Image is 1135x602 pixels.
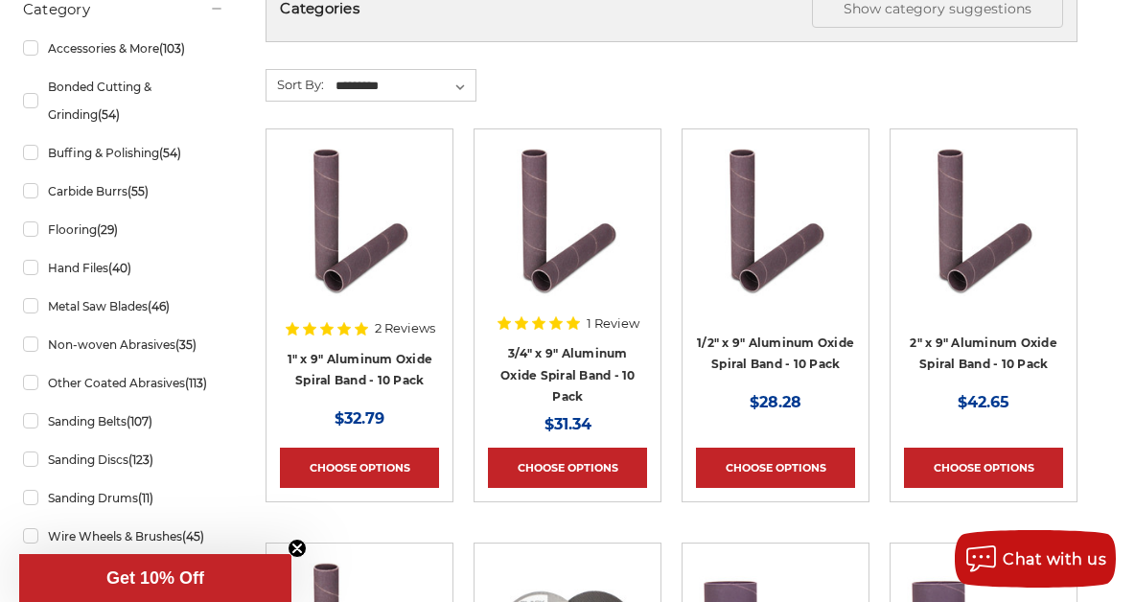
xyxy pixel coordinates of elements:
span: (45) [182,529,204,544]
a: Buffing & Polishing [23,136,224,170]
a: Flooring [23,213,224,246]
img: 2" x 9" AOX Spiral Bands [907,143,1060,296]
span: $42.65 [958,393,1009,411]
span: (55) [127,184,149,198]
a: Non-woven Abrasives [23,328,224,361]
a: Sanding Drums [23,481,224,515]
span: (11) [138,491,153,505]
span: (40) [108,261,131,275]
span: (107) [127,414,152,428]
a: Accessories & More [23,32,224,65]
img: 1" x 9" Spiral Bands Aluminum Oxide [283,143,436,296]
a: Metal Saw Blades [23,289,224,323]
span: (123) [128,452,153,467]
a: 3/4" x 9" Aluminum Oxide Spiral Band - 10 Pack [500,346,636,404]
a: Wire Wheels & Brushes [23,520,224,553]
a: Sanding Belts [23,405,224,438]
button: Close teaser [288,539,307,558]
a: 2" x 9" Aluminum Oxide Spiral Band - 10 Pack [910,336,1057,372]
span: (113) [185,376,207,390]
a: 3/4" x 9" Spiral Bands Aluminum Oxide [488,143,647,302]
a: 1/2" x 9" Spiral Bands Aluminum Oxide [696,143,855,302]
a: Choose Options [488,448,647,488]
div: Get 10% OffClose teaser [19,554,291,602]
span: $32.79 [335,409,384,428]
span: (46) [148,299,170,313]
span: $31.34 [544,415,591,433]
span: Chat with us [1003,550,1106,568]
span: (54) [159,146,181,160]
button: Chat with us [955,530,1116,588]
select: Sort By: [333,72,475,101]
a: Other Coated Abrasives [23,366,224,400]
a: 1/2" x 9" Aluminum Oxide Spiral Band - 10 Pack [697,336,854,372]
span: (54) [98,107,120,122]
a: Bonded Cutting & Grinding [23,70,224,131]
a: Choose Options [696,448,855,488]
span: (35) [175,337,197,352]
img: 3/4" x 9" Spiral Bands Aluminum Oxide [491,143,644,296]
span: (29) [97,222,118,237]
span: (103) [159,41,185,56]
a: 1" x 9" Aluminum Oxide Spiral Band - 10 Pack [288,352,433,388]
span: 1 Review [587,317,639,330]
span: Get 10% Off [106,568,204,588]
a: Carbide Burrs [23,174,224,208]
a: Sanding Discs [23,443,224,476]
img: 1/2" x 9" Spiral Bands Aluminum Oxide [699,143,852,296]
label: Sort By: [266,70,324,99]
a: 2" x 9" AOX Spiral Bands [904,143,1063,302]
span: 2 Reviews [375,322,435,335]
a: Choose Options [904,448,1063,488]
a: 1" x 9" Spiral Bands Aluminum Oxide [280,143,439,302]
span: $28.28 [750,393,801,411]
a: Hand Files [23,251,224,285]
a: Choose Options [280,448,439,488]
